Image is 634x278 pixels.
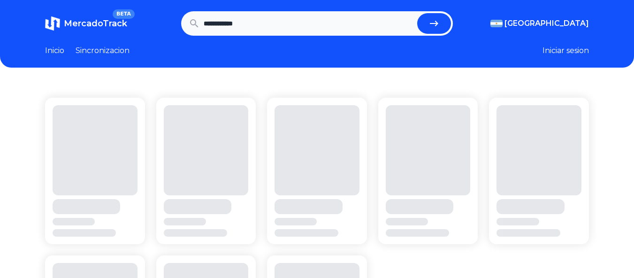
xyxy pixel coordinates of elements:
[490,20,503,27] img: Argentina
[76,45,130,56] a: Sincronizacion
[542,45,589,56] button: Iniciar sesion
[45,16,127,31] a: MercadoTrackBETA
[490,18,589,29] button: [GEOGRAPHIC_DATA]
[504,18,589,29] span: [GEOGRAPHIC_DATA]
[64,18,127,29] span: MercadoTrack
[45,45,64,56] a: Inicio
[113,9,135,19] span: BETA
[45,16,60,31] img: MercadoTrack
